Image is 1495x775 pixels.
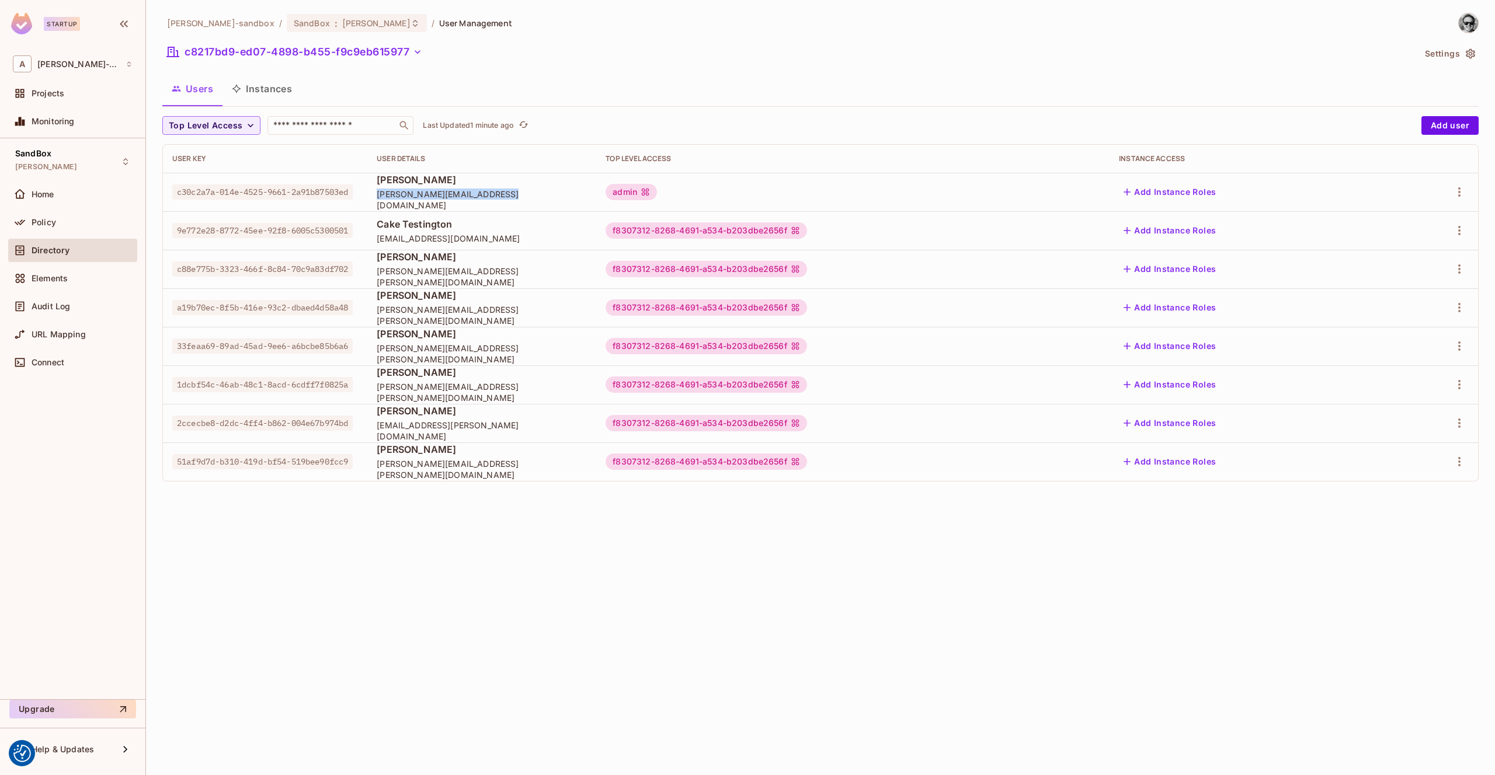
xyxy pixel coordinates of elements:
[342,18,411,29] span: [PERSON_NAME]
[377,289,587,302] span: [PERSON_NAME]
[606,415,806,431] div: f8307312-8268-4691-a534-b203dbe2656f
[1459,13,1478,33] img: James Duncan
[294,18,330,29] span: SandBox
[172,338,353,354] span: 33feaa69-89ad-45ad-9ee6-a6bcbe85b6a6
[377,420,587,442] span: [EMAIL_ADDRESS][PERSON_NAME][DOMAIN_NAME]
[519,120,529,131] span: refresh
[279,18,282,29] li: /
[377,154,587,163] div: User Details
[13,745,31,762] img: Revisit consent button
[423,121,514,130] p: Last Updated 1 minute ago
[377,327,587,340] span: [PERSON_NAME]
[377,404,587,417] span: [PERSON_NAME]
[172,261,353,277] span: c88e775b-3323-466f-8c84-70c9a83df702
[32,358,64,367] span: Connect
[13,55,32,72] span: A
[172,223,353,238] span: 9e772e28-8772-45ee-92f8-6005c5300501
[1420,44,1479,63] button: Settings
[514,118,530,132] span: Click to refresh data
[172,154,358,163] div: User Key
[162,116,260,135] button: Top Level Access
[172,377,353,392] span: 1dcbf54c-46ab-48c1-8acd-6cdff7f0825a
[167,18,274,29] span: the active workspace
[13,745,31,762] button: Consent Preferences
[172,454,353,469] span: 51af9d7d-b310-419d-bf54-519bee90fcc9
[377,458,587,480] span: [PERSON_NAME][EMAIL_ADDRESS][PERSON_NAME][DOMAIN_NAME]
[32,302,70,311] span: Audit Log
[32,330,86,339] span: URL Mapping
[32,274,68,283] span: Elements
[172,300,353,315] span: a19b70ec-8f5b-416e-93c2-dbaed4d58a48
[1119,414,1221,432] button: Add Instance Roles
[432,18,434,29] li: /
[1119,298,1221,317] button: Add Instance Roles
[1119,337,1221,355] button: Add Instance Roles
[162,74,222,103] button: Users
[172,184,353,200] span: c30c2a7a-014e-4525-9661-2a91b87503ed
[377,233,587,244] span: [EMAIL_ADDRESS][DOMAIN_NAME]
[1119,183,1221,201] button: Add Instance Roles
[377,443,587,456] span: [PERSON_NAME]
[44,17,80,31] div: Startup
[606,261,806,277] div: f8307312-8268-4691-a534-b203dbe2656f
[162,43,427,61] button: c8217bd9-ed07-4898-b455-f9c9eb615977
[439,18,512,29] span: User Management
[377,381,587,403] span: [PERSON_NAME][EMAIL_ADDRESS][PERSON_NAME][DOMAIN_NAME]
[15,149,51,158] span: SandBox
[1119,154,1381,163] div: Instance Access
[377,304,587,326] span: [PERSON_NAME][EMAIL_ADDRESS][PERSON_NAME][DOMAIN_NAME]
[11,13,32,34] img: SReyMgAAAABJRU5ErkJggg==
[9,700,136,718] button: Upgrade
[334,19,338,28] span: :
[377,218,587,231] span: Cake Testington
[32,89,64,98] span: Projects
[1421,116,1479,135] button: Add user
[222,74,301,103] button: Instances
[606,222,806,239] div: f8307312-8268-4691-a534-b203dbe2656f
[169,118,242,133] span: Top Level Access
[32,117,75,126] span: Monitoring
[377,266,587,288] span: [PERSON_NAME][EMAIL_ADDRESS][PERSON_NAME][DOMAIN_NAME]
[606,453,806,470] div: f8307312-8268-4691-a534-b203dbe2656f
[606,376,806,393] div: f8307312-8268-4691-a534-b203dbe2656f
[32,246,69,255] span: Directory
[1119,221,1221,240] button: Add Instance Roles
[1119,375,1221,394] button: Add Instance Roles
[377,366,587,379] span: [PERSON_NAME]
[32,745,94,754] span: Help & Updates
[606,154,1100,163] div: Top Level Access
[377,343,587,365] span: [PERSON_NAME][EMAIL_ADDRESS][PERSON_NAME][DOMAIN_NAME]
[377,173,587,186] span: [PERSON_NAME]
[1119,260,1221,278] button: Add Instance Roles
[377,188,587,211] span: [PERSON_NAME][EMAIL_ADDRESS][DOMAIN_NAME]
[516,118,530,132] button: refresh
[606,338,806,354] div: f8307312-8268-4691-a534-b203dbe2656f
[377,250,587,263] span: [PERSON_NAME]
[172,416,353,431] span: 2ccecbe8-d2dc-4ff4-b862-004e67b974bd
[606,184,657,200] div: admin
[606,299,806,316] div: f8307312-8268-4691-a534-b203dbe2656f
[32,218,56,227] span: Policy
[15,162,77,172] span: [PERSON_NAME]
[37,60,120,69] span: Workspace: alex-trustflight-sandbox
[1119,452,1221,471] button: Add Instance Roles
[32,190,54,199] span: Home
